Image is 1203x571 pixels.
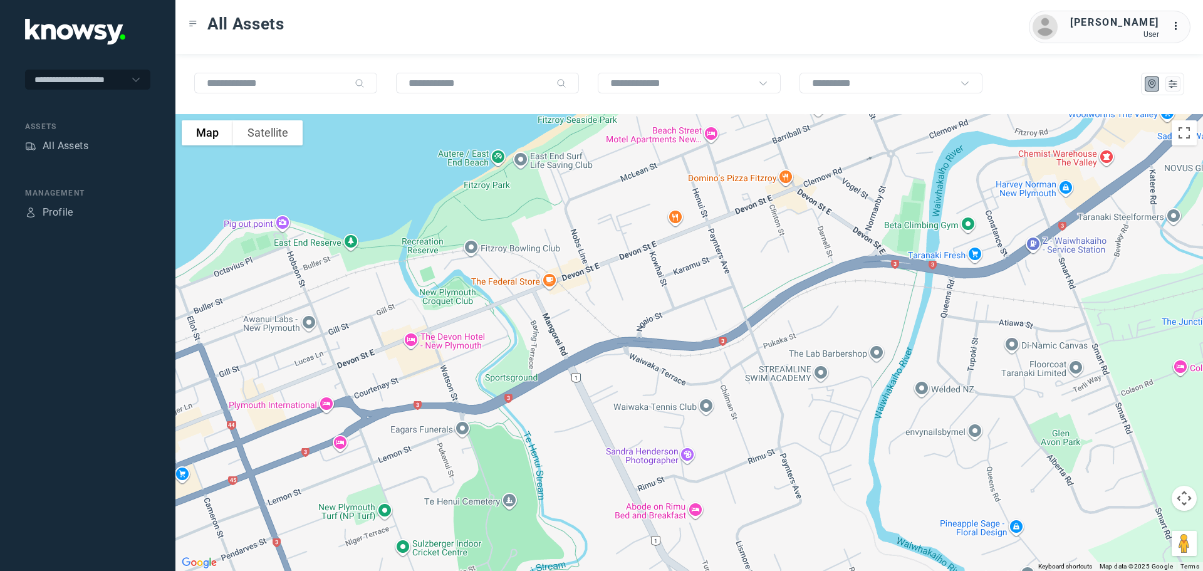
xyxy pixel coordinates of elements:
span: All Assets [207,13,284,35]
img: Application Logo [25,19,125,45]
a: Terms (opens in new tab) [1180,563,1199,570]
button: Show street map [182,120,233,145]
div: [PERSON_NAME] [1070,15,1159,30]
img: Google [179,555,220,571]
div: Profile [25,207,36,218]
button: Show satellite imagery [233,120,303,145]
a: ProfileProfile [25,205,73,220]
img: avatar.png [1033,14,1058,39]
a: AssetsAll Assets [25,139,88,154]
div: Search [556,78,566,88]
div: Toggle Menu [189,19,197,28]
div: Assets [25,121,150,132]
button: Keyboard shortcuts [1038,562,1092,571]
div: User [1070,30,1159,39]
a: Open this area in Google Maps (opens a new window) [179,555,220,571]
div: List [1167,78,1179,90]
div: Search [355,78,365,88]
div: Assets [25,140,36,152]
tspan: ... [1172,21,1185,31]
button: Map camera controls [1172,486,1197,511]
div: Management [25,187,150,199]
button: Drag Pegman onto the map to open Street View [1172,531,1197,556]
div: Profile [43,205,73,220]
div: : [1172,19,1187,36]
span: Map data ©2025 Google [1100,563,1173,570]
button: Toggle fullscreen view [1172,120,1197,145]
div: : [1172,19,1187,34]
div: Map [1147,78,1158,90]
div: All Assets [43,139,88,154]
